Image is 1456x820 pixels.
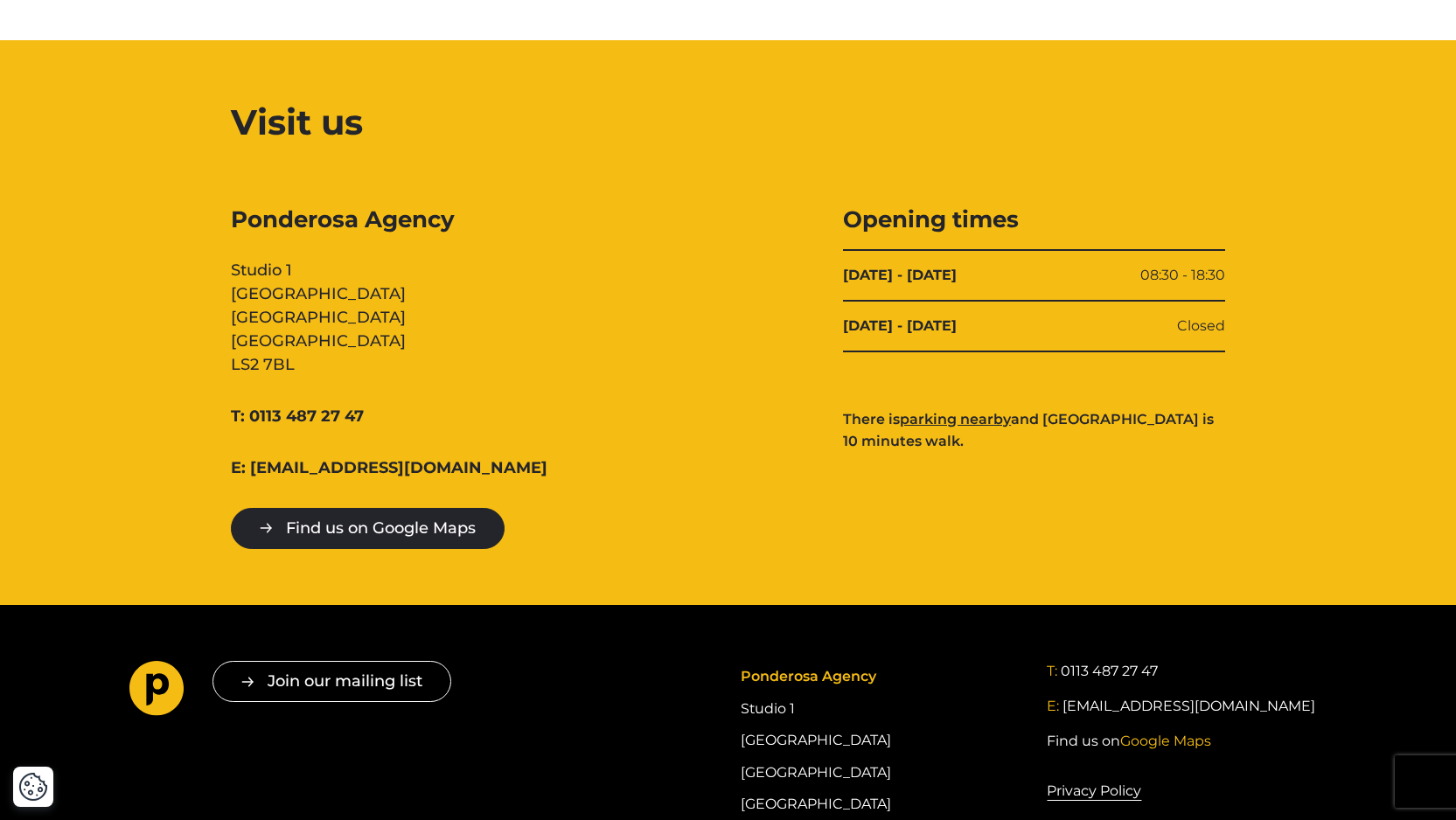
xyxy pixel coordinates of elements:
a: Go to homepage [129,661,185,722]
p: There is and [GEOGRAPHIC_DATA] is 10 minutes walk. [843,408,1225,453]
button: Cookie Settings [18,772,48,802]
span: Ponderosa Agency [741,668,876,684]
a: Find us onGoogle Maps [1047,731,1211,752]
img: Revisit consent button [18,772,48,802]
div: Studio 1 [GEOGRAPHIC_DATA] [GEOGRAPHIC_DATA] [GEOGRAPHIC_DATA] LS2 7BL [231,205,613,377]
span: 08:30 - 18:30 [1140,265,1225,286]
h2: Visit us [231,96,1225,149]
a: 0113 487 27 47 [1061,661,1158,682]
b: [DATE] - [DATE] [843,316,957,337]
span: Closed [1177,316,1225,337]
b: [DATE] - [DATE] [843,265,957,286]
a: Find us on Google Maps [231,508,505,549]
span: Google Maps [1120,733,1211,749]
a: parking nearby [900,411,1011,427]
a: E: [EMAIL_ADDRESS][DOMAIN_NAME] [231,456,547,480]
a: T: 0113 487 27 47 [231,405,364,428]
h3: Opening times [843,205,1225,235]
a: Privacy Policy [1047,780,1141,803]
button: Join our mailing list [212,661,451,702]
span: T: [1047,663,1057,679]
span: E: [1047,698,1059,714]
a: [EMAIL_ADDRESS][DOMAIN_NAME] [1062,696,1315,717]
span: Ponderosa Agency [231,205,613,235]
